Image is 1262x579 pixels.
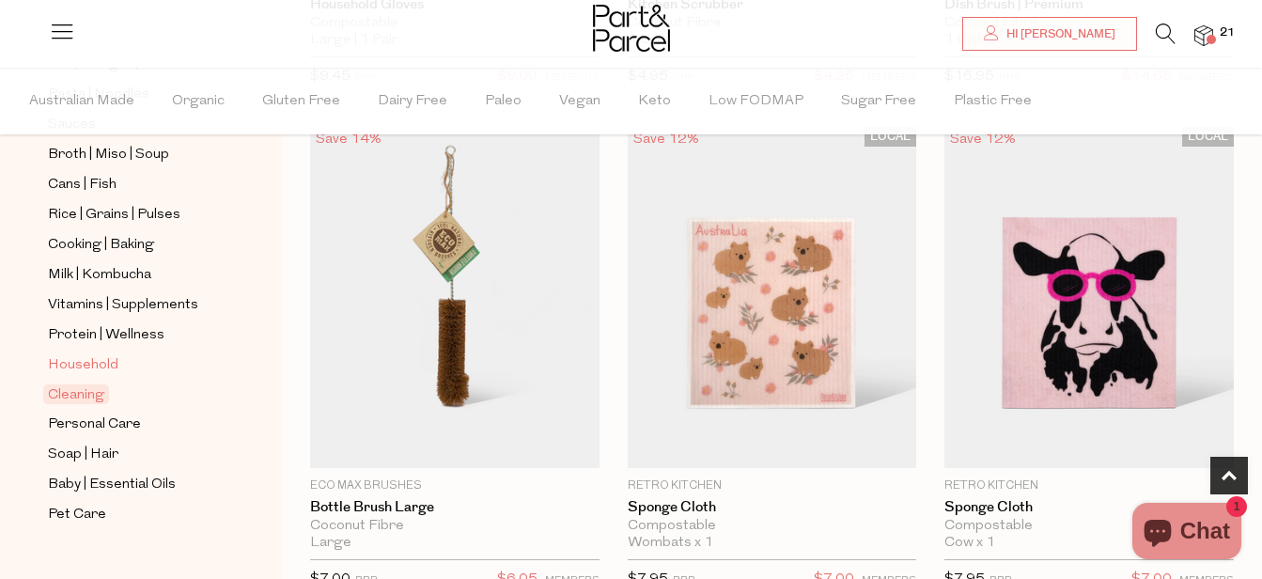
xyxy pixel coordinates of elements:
a: 21 [1194,25,1213,45]
span: Large [310,535,351,552]
div: Coconut Fibre [310,518,600,535]
span: Personal Care [48,414,141,436]
div: Compostable [628,518,917,535]
a: Broth | Miso | Soup [48,143,219,166]
inbox-online-store-chat: Shopify online store chat [1127,503,1247,564]
span: Rice | Grains | Pulses [48,204,180,227]
span: Vegan [559,69,600,134]
span: Plastic Free [954,69,1032,134]
span: Milk | Kombucha [48,264,151,287]
span: Pet Care [48,504,106,526]
a: Pet Care [48,503,219,526]
a: Cooking | Baking [48,233,219,257]
span: Cow x 1 [944,535,995,552]
a: Milk | Kombucha [48,263,219,287]
span: Paleo [485,69,522,134]
span: Soap | Hair [48,444,118,466]
a: Cleaning [48,383,219,406]
a: Cans | Fish [48,173,219,196]
a: Sponge Cloth [628,499,917,516]
a: Personal Care [48,413,219,436]
span: LOCAL [1182,127,1234,147]
div: Save 14% [310,127,387,152]
a: Bottle Brush Large [310,499,600,516]
p: Eco Max Brushes [310,477,600,494]
a: Rice | Grains | Pulses [48,203,219,227]
img: Part&Parcel [593,5,670,52]
a: Baby | Essential Oils [48,473,219,496]
span: Dairy Free [378,69,447,134]
span: Household [48,354,118,377]
span: Cleaning [43,384,109,404]
a: Vitamins | Supplements [48,293,219,317]
span: Keto [638,69,671,134]
span: Australian Made [29,69,134,134]
p: Retro Kitchen [944,477,1234,494]
span: Hi [PERSON_NAME] [1002,26,1115,42]
img: Sponge Cloth [628,127,917,468]
img: Bottle Brush Large [310,127,600,468]
div: Compostable [944,518,1234,535]
p: Retro Kitchen [628,477,917,494]
div: Save 12% [628,127,705,152]
span: Cooking | Baking [48,234,154,257]
span: Organic [172,69,225,134]
span: Cans | Fish [48,174,117,196]
a: Soap | Hair [48,443,219,466]
span: Baby | Essential Oils [48,474,176,496]
span: 21 [1215,24,1239,41]
span: Low FODMAP [709,69,803,134]
a: Hi [PERSON_NAME] [962,17,1137,51]
span: Gluten Free [262,69,340,134]
a: Protein | Wellness [48,323,219,347]
div: Save 12% [944,127,1021,152]
a: Sponge Cloth [944,499,1234,516]
a: Household [48,353,219,377]
span: Broth | Miso | Soup [48,144,169,166]
span: LOCAL [865,127,916,147]
span: Vitamins | Supplements [48,294,198,317]
span: Wombats x 1 [628,535,713,552]
img: Sponge Cloth [944,127,1234,468]
span: Protein | Wellness [48,324,164,347]
span: Sugar Free [841,69,916,134]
